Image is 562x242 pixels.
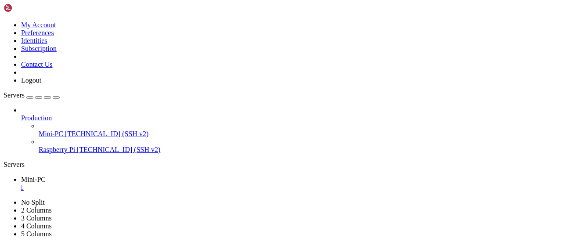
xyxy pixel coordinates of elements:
li: Mini-PC [TECHNICAL_ID] (SSH v2) [39,122,558,138]
a: Mini-PC [21,176,558,191]
span: Servers [4,91,25,99]
span: El mantenimiento de seguridad expandido para Applications está desactivado [4,48,263,55]
x-row: Last login: [DATE] from [TECHNICAL_ID] [4,116,447,123]
x-row: Welcome to Ubuntu 24.04.3 LTS (GNU/Linux 6.14.0-32-generic x86_64) [4,4,447,11]
a: 4 Columns [21,222,52,230]
li: Production [21,106,558,154]
span: ~ [53,123,56,130]
x-row: Para ver estas actualizaciones adicionales, ejecute: apt list --upgradable [4,71,447,78]
a: Production [21,114,558,122]
a: Mini-PC [TECHNICAL_ID] (SSH v2) [39,130,558,138]
span: Mini-PC [21,176,46,183]
a: 2 Columns [21,206,52,214]
x-row: * Management: [URL][DOMAIN_NAME] [4,26,447,33]
a: 5 Columns [21,230,52,238]
span: Production [21,114,52,122]
span: [TECHNICAL_ID] (SSH v2) [65,130,148,137]
a: Subscription [21,45,57,52]
a: Servers [4,91,60,99]
a: My Account [21,21,56,29]
span: Aprenda más sobre cómo activar el servicio ESM Apps at [URL][DOMAIN_NAME] [4,93,260,100]
span: Raspberry Pi [39,146,75,153]
x-row: * Support: [URL][DOMAIN_NAME] [4,33,447,41]
x-row: : $ [4,123,447,130]
x-row: 2 actualizaciones de seguridad adicionales se pueden aplicar con ESM Apps. [4,86,447,93]
li: Raspberry Pi [TECHNICAL_ID] (SSH v2) [39,138,558,154]
a: Identities [21,37,47,44]
a: No Split [21,199,45,206]
a: Logout [21,76,41,84]
x-row: *** Es necesario reiniciar el sistema *** [4,108,447,116]
span: Mini-PC [39,130,63,137]
span: [PERSON_NAME] [4,123,49,130]
a: Preferences [21,29,54,36]
div: Servers [4,161,558,169]
a: Contact Us [21,61,53,68]
a:  [21,184,558,191]
img: Shellngn [4,4,54,12]
span: [TECHNICAL_ID] (SSH v2) [77,146,160,153]
a: Raspberry Pi [TECHNICAL_ID] (SSH v2) [39,146,558,154]
x-row: Se pueden aplicar 37 actualizaciones de forma inmediata. [4,63,447,71]
a: 3 Columns [21,214,52,222]
div: (18, 16) [70,123,74,130]
x-row: * Documentation: [URL][DOMAIN_NAME] [4,18,447,26]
